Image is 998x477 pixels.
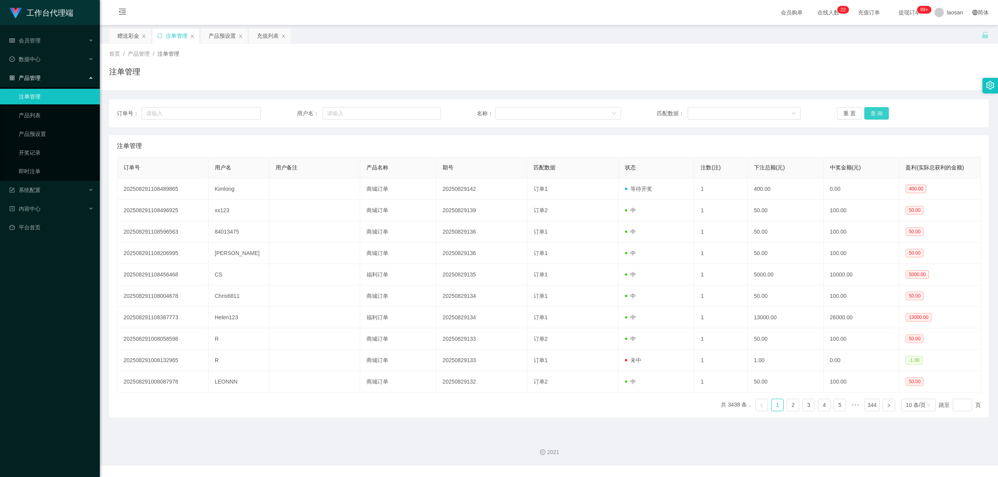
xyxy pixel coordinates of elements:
i: 图标: form [9,187,15,193]
td: 400.00 [748,178,824,200]
i: 图标: down [926,403,931,408]
a: 注单管理 [19,89,94,104]
span: 订单1 [534,271,548,278]
span: 匹配数据 [534,164,556,171]
span: 订单1 [534,357,548,363]
i: 图标: sync [157,33,163,39]
span: 产品管理 [128,51,150,57]
td: 20250829139 [436,200,527,221]
span: 订单2 [534,378,548,385]
td: 商城订单 [360,243,436,264]
span: 中 [625,378,636,385]
a: 工作台代理端 [9,9,73,16]
span: 50.00 [906,206,924,215]
div: 充值列表 [257,28,279,43]
div: 注单管理 [166,28,188,43]
td: 202508291008087978 [117,371,209,393]
a: 产品列表 [19,107,94,123]
td: 1 [694,264,747,285]
span: -1.00 [906,356,922,364]
span: 在线人数 [814,10,843,15]
a: 4 [818,399,830,411]
td: 202508291008132965 [117,350,209,371]
td: 202508291108456468 [117,264,209,285]
td: 20250829132 [436,371,527,393]
td: 202508291108596563 [117,221,209,243]
img: logo.9652507e.png [9,8,22,19]
span: 匹配数据： [657,109,688,118]
span: 中 [625,293,636,299]
span: 提现订单 [895,10,924,15]
a: 3 [803,399,814,411]
td: 50.00 [748,371,824,393]
i: 图标: setting [986,81,994,90]
i: 图标: close [190,34,195,39]
td: 100.00 [824,328,900,350]
sup: 22 [837,6,849,14]
div: 产品预设置 [209,28,236,43]
li: 5 [833,399,846,411]
a: 1 [772,399,783,411]
i: 图标: table [9,38,15,43]
span: 中 [625,250,636,256]
span: 5000.00 [906,270,929,279]
span: ••• [849,399,862,411]
span: 50.00 [906,334,924,343]
span: 等待开奖 [625,186,652,192]
a: 5 [834,399,846,411]
span: 中 [625,336,636,342]
span: 50.00 [906,292,924,300]
li: 4 [818,399,830,411]
td: 202508291108489865 [117,178,209,200]
a: 344 [865,399,879,411]
td: [PERSON_NAME] [209,243,269,264]
button: 查 询 [864,107,889,120]
td: 商城订单 [360,285,436,307]
td: 商城订单 [360,350,436,371]
i: 图标: down [791,111,796,116]
td: 福利订单 [360,264,436,285]
li: 共 3438 条， [721,399,752,411]
span: 订单1 [534,314,548,320]
td: 1 [694,307,747,328]
td: 50.00 [748,285,824,307]
i: 图标: close [281,34,286,39]
span: 50.00 [906,377,924,386]
div: 跳至 页 [939,399,981,411]
span: 注数(注) [701,164,720,171]
span: 中 [625,207,636,213]
td: 20250829135 [436,264,527,285]
a: 产品预设置 [19,126,94,142]
i: 图标: check-circle-o [9,56,15,62]
span: 用户名： [297,109,322,118]
a: 图标: dashboard平台首页 [9,220,94,235]
span: 数据中心 [9,56,41,62]
td: Kimlong [209,178,269,200]
i: 图标: unlock [982,32,989,39]
span: 中 [625,229,636,235]
span: 内容中心 [9,206,41,212]
h1: 注单管理 [109,66,140,77]
td: 84013475 [209,221,269,243]
sup: 1003 [917,6,931,14]
td: 202508291108387773 [117,307,209,328]
i: 图标: down [612,111,616,116]
i: 图标: profile [9,206,15,211]
td: 202508291108206995 [117,243,209,264]
span: 期号 [442,164,453,171]
i: 图标: copyright [540,449,545,455]
td: 100.00 [824,371,900,393]
span: 产品管理 [9,75,41,81]
span: / [153,51,154,57]
span: 订单1 [534,186,548,192]
i: 图标: close [238,34,243,39]
td: 100.00 [824,221,900,243]
td: 100.00 [824,200,900,221]
li: 344 [865,399,879,411]
li: 下一页 [883,399,895,411]
td: 20250829136 [436,243,527,264]
span: 用户名 [215,164,231,171]
span: 13000.00 [906,313,931,322]
td: xx123 [209,200,269,221]
span: 中 [625,314,636,320]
